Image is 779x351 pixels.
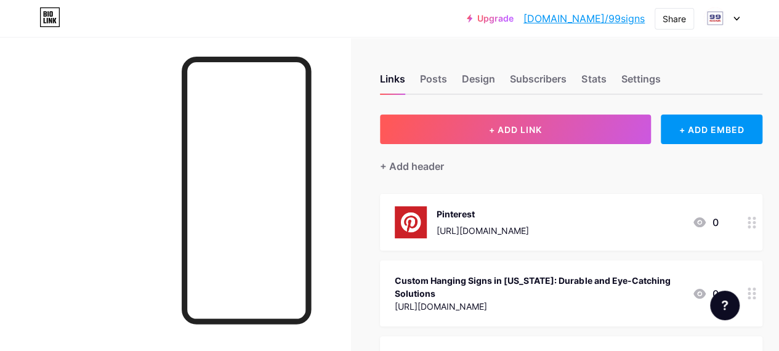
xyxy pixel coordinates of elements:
div: Posts [420,71,447,94]
div: Share [663,12,686,25]
img: Pinterest [395,206,427,238]
div: Design [462,71,495,94]
div: [URL][DOMAIN_NAME] [395,300,682,313]
button: + ADD LINK [380,115,651,144]
div: Settings [621,71,660,94]
div: Subscribers [510,71,567,94]
div: Stats [581,71,606,94]
div: 0 [692,286,718,301]
img: Greg Tkacz [703,7,727,30]
div: Links [380,71,405,94]
span: + ADD LINK [489,124,542,135]
div: Custom Hanging Signs in [US_STATE]: Durable and Eye-Catching Solutions [395,274,682,300]
a: [DOMAIN_NAME]/99signs [523,11,645,26]
div: + ADD EMBED [661,115,762,144]
a: Upgrade [467,14,514,23]
div: [URL][DOMAIN_NAME] [437,224,529,237]
div: Pinterest [437,208,529,220]
div: + Add header [380,159,444,174]
div: 0 [692,215,718,230]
